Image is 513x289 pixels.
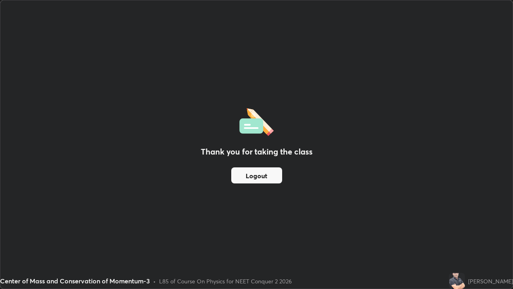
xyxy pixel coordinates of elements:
[201,146,313,158] h2: Thank you for taking the class
[153,277,156,285] div: •
[231,167,282,183] button: Logout
[239,106,274,136] img: offlineFeedback.1438e8b3.svg
[159,277,292,285] div: L85 of Course On Physics for NEET Conquer 2 2026
[449,273,465,289] img: 2cedd6bda10141d99be5a37104ce2ff3.png
[468,277,513,285] div: [PERSON_NAME]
